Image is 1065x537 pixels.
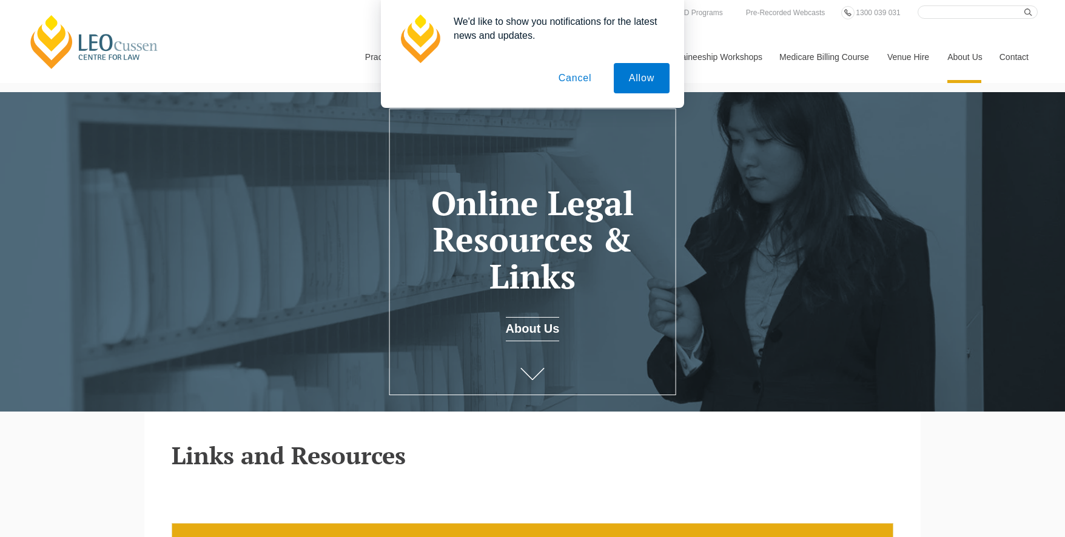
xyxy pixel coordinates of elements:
img: notification icon [395,15,444,63]
h2: Links and Resources [172,442,893,469]
h1: Online Legal Resources & Links [405,185,660,295]
button: Cancel [543,63,607,93]
button: Allow [614,63,670,93]
a: About Us [506,317,560,341]
div: We'd like to show you notifications for the latest news and updates. [444,15,670,42]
